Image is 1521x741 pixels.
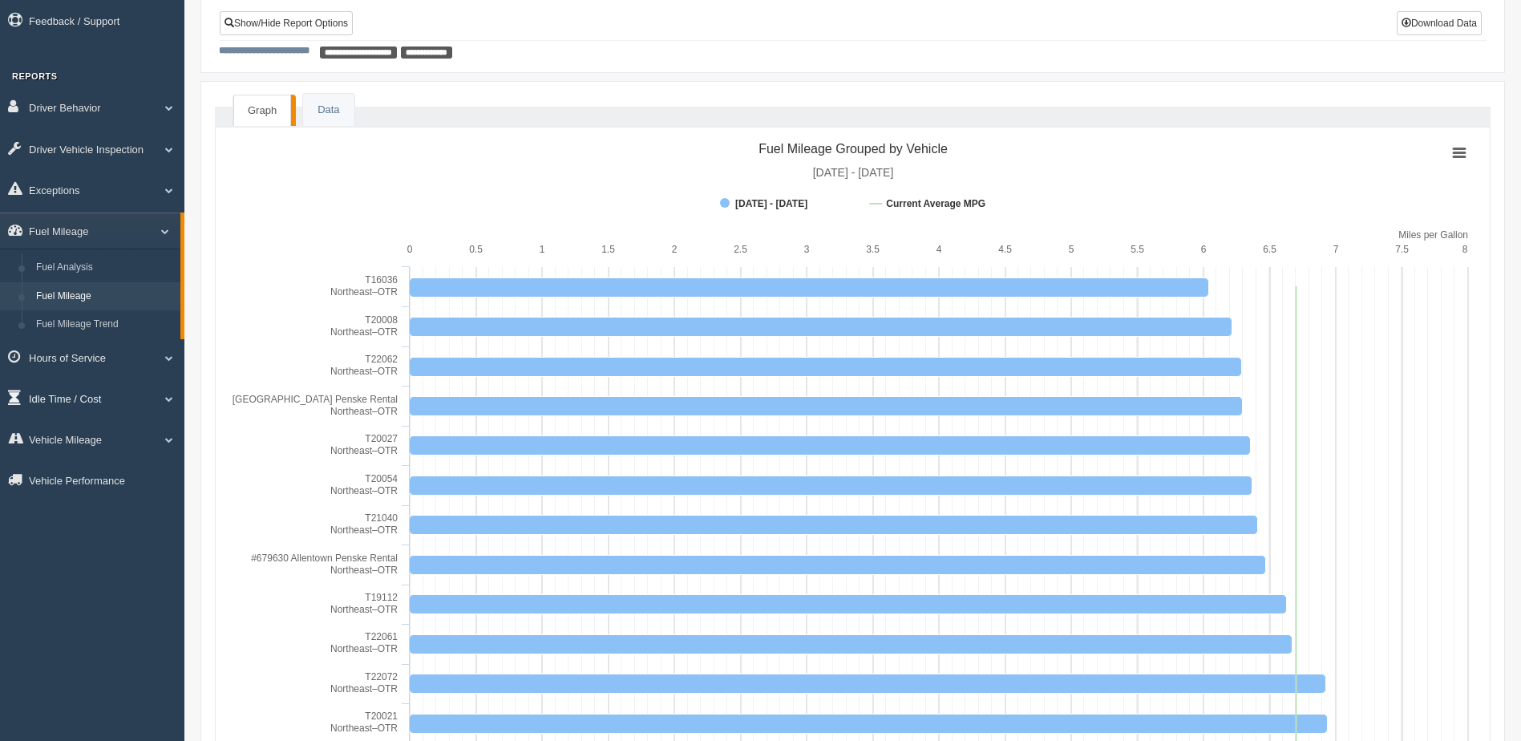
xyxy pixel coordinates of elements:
tspan: Northeast–OTR [330,723,398,734]
text: 6.5 [1263,244,1276,255]
text: 5.5 [1131,244,1144,255]
tspan: Northeast–OTR [330,524,398,536]
tspan: T22062 [365,354,398,365]
text: 0.5 [469,244,483,255]
tspan: T22072 [365,671,398,682]
tspan: T20027 [365,433,398,444]
tspan: #272239 [GEOGRAPHIC_DATA] Penske Rental [192,394,398,405]
tspan: [DATE] - [DATE] [813,166,894,179]
tspan: Northeast–OTR [330,485,398,496]
text: 1 [540,244,545,255]
tspan: T19112 [365,592,398,603]
tspan: Northeast–OTR [330,445,398,456]
tspan: T22061 [365,631,398,642]
tspan: Northeast–OTR [330,366,398,377]
tspan: T21040 [365,512,398,524]
a: Show/Hide Report Options [220,11,353,35]
tspan: Current Average MPG [886,198,985,209]
text: 4 [936,244,942,255]
text: 3 [804,244,810,255]
tspan: Northeast–OTR [330,683,398,694]
tspan: T20054 [365,473,398,484]
text: 6 [1201,244,1207,255]
text: 3.5 [866,244,880,255]
text: 0 [407,244,413,255]
tspan: Fuel Mileage Grouped by Vehicle [758,142,948,156]
text: 1.5 [601,244,615,255]
tspan: Miles per Gallon [1398,229,1468,241]
tspan: Northeast–OTR [330,406,398,417]
a: Fuel Mileage Trend [29,310,180,339]
text: 4.5 [998,244,1012,255]
button: Download Data [1397,11,1482,35]
tspan: Northeast–OTR [330,326,398,338]
a: Graph [233,95,291,127]
text: 8 [1462,244,1468,255]
text: 7.5 [1395,244,1409,255]
tspan: T16036 [365,274,398,285]
a: Fuel Analysis [29,253,180,282]
tspan: T20021 [365,711,398,722]
text: 5 [1069,244,1074,255]
tspan: Northeast–OTR [330,604,398,615]
tspan: Northeast–OTR [330,565,398,576]
tspan: Northeast–OTR [330,286,398,298]
a: Data [303,94,354,127]
tspan: #679630 Allentown Penske Rental [251,553,398,564]
a: Fuel Mileage [29,282,180,311]
tspan: [DATE] - [DATE] [735,198,807,209]
text: 2.5 [734,244,747,255]
text: 7 [1333,244,1339,255]
text: 2 [672,244,678,255]
tspan: T20008 [365,314,398,326]
tspan: Northeast–OTR [330,643,398,654]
